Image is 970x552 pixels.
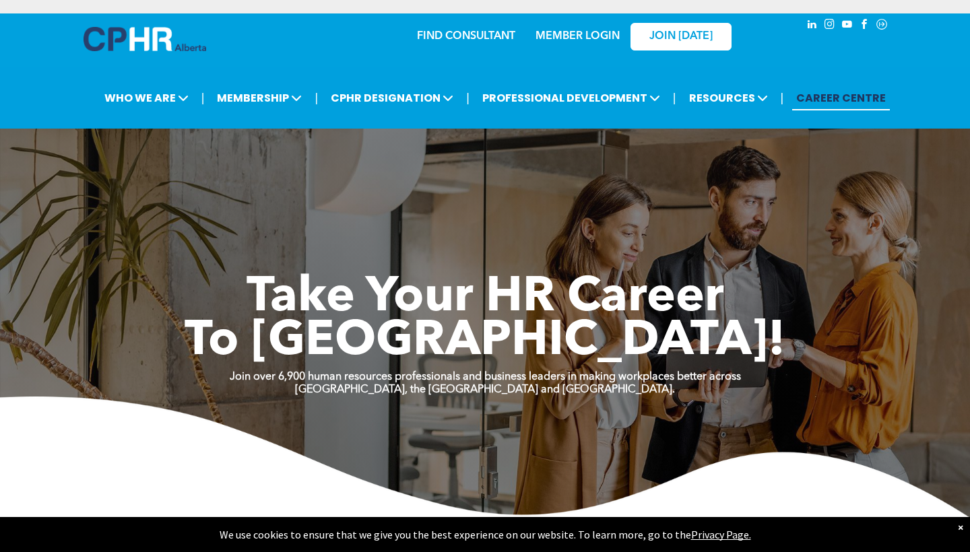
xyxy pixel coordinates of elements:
[685,85,772,110] span: RESOURCES
[185,318,785,366] span: To [GEOGRAPHIC_DATA]!
[84,27,206,51] img: A blue and white logo for cp alberta
[327,85,457,110] span: CPHR DESIGNATION
[630,23,732,50] a: JOIN [DATE]
[673,84,676,112] li: |
[839,17,854,35] a: youtube
[295,384,675,395] strong: [GEOGRAPHIC_DATA], the [GEOGRAPHIC_DATA] and [GEOGRAPHIC_DATA].
[466,84,470,112] li: |
[213,85,306,110] span: MEMBERSHIP
[649,30,713,43] span: JOIN [DATE]
[417,31,515,42] a: FIND CONSULTANT
[792,85,890,110] a: CAREER CENTRE
[478,85,664,110] span: PROFESSIONAL DEVELOPMENT
[691,528,751,541] a: Privacy Page.
[804,17,819,35] a: linkedin
[247,274,724,322] span: Take Your HR Career
[781,84,784,112] li: |
[100,85,193,110] span: WHO WE ARE
[201,84,205,112] li: |
[822,17,837,35] a: instagram
[874,17,889,35] a: Social network
[958,520,963,534] div: Dismiss notification
[536,31,620,42] a: MEMBER LOGIN
[230,372,741,382] strong: Join over 6,900 human resources professionals and business leaders in making workplaces better ac...
[315,84,318,112] li: |
[857,17,872,35] a: facebook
